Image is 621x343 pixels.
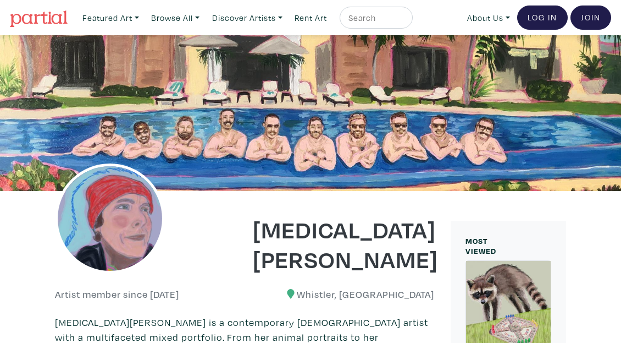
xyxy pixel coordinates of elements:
[207,7,287,29] a: Discover Artists
[253,288,434,301] h6: Whistler, [GEOGRAPHIC_DATA]
[465,236,496,256] small: MOST VIEWED
[462,7,515,29] a: About Us
[517,6,568,30] a: Log In
[253,214,434,274] h1: [MEDICAL_DATA][PERSON_NAME]
[77,7,144,29] a: Featured Art
[347,11,402,25] input: Search
[146,7,204,29] a: Browse All
[55,288,179,301] h6: Artist member since [DATE]
[570,6,611,30] a: Join
[290,7,332,29] a: Rent Art
[55,164,165,274] img: phpThumb.php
